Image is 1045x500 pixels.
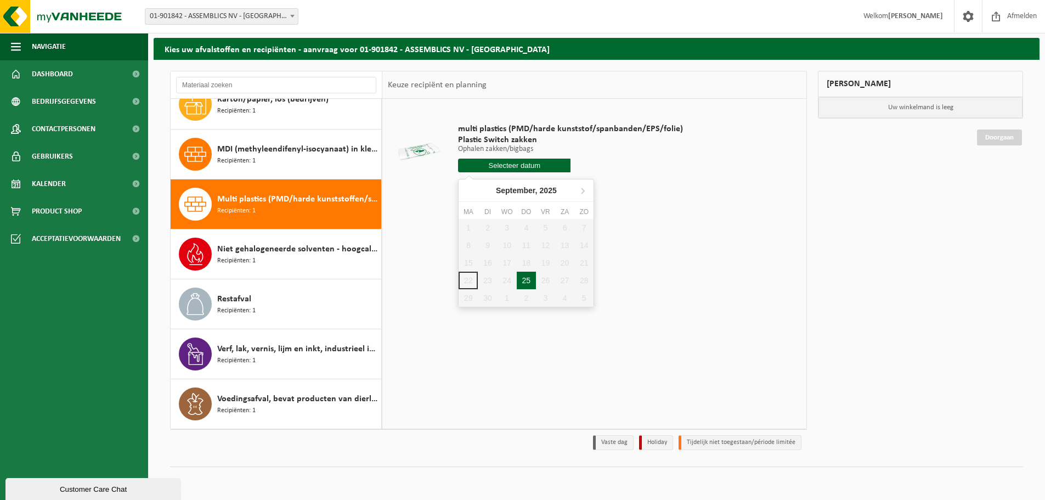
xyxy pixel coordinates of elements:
span: multi plastics (PMD/harde kunststof/spanbanden/EPS/folie) [458,123,683,134]
span: Multi plastics (PMD/harde kunststoffen/spanbanden/EPS/folie naturel/folie gemengd) [217,193,379,206]
span: MDI (methyleendifenyl-isocyanaat) in kleinverpakking [217,143,379,156]
span: Product Shop [32,198,82,225]
strong: [PERSON_NAME] [888,12,943,20]
span: Acceptatievoorwaarden [32,225,121,252]
div: zo [574,206,594,217]
span: Recipiënten: 1 [217,406,256,416]
span: Navigatie [32,33,66,60]
button: Restafval Recipiënten: 1 [171,279,382,329]
i: 2025 [540,187,557,194]
span: Kalender [32,170,66,198]
span: 01-901842 - ASSEMBLICS NV - HARELBEKE [145,9,298,24]
button: Karton/papier, los (bedrijven) Recipiënten: 1 [171,80,382,130]
div: wo [498,206,517,217]
span: Bedrijfsgegevens [32,88,96,115]
div: do [517,206,536,217]
div: September, [492,182,561,199]
span: Recipiënten: 1 [217,206,256,216]
button: Voedingsafval, bevat producten van dierlijke oorsprong, onverpakt, categorie 3 Recipiënten: 1 [171,379,382,429]
span: Niet gehalogeneerde solventen - hoogcalorisch in kleinverpakking [217,243,379,256]
span: Recipiënten: 1 [217,306,256,316]
span: Recipiënten: 1 [217,356,256,366]
p: Uw winkelmand is leeg [818,97,1023,118]
div: Keuze recipiënt en planning [382,71,492,99]
span: Recipiënten: 1 [217,256,256,266]
div: ma [459,206,478,217]
button: Multi plastics (PMD/harde kunststoffen/spanbanden/EPS/folie naturel/folie gemengd) Recipiënten: 1 [171,179,382,229]
span: Voedingsafval, bevat producten van dierlijke oorsprong, onverpakt, categorie 3 [217,392,379,406]
h2: Kies uw afvalstoffen en recipiënten - aanvraag voor 01-901842 - ASSEMBLICS NV - [GEOGRAPHIC_DATA] [154,38,1040,59]
span: Dashboard [32,60,73,88]
iframe: chat widget [5,476,183,500]
span: Recipiënten: 1 [217,156,256,166]
div: [PERSON_NAME] [818,71,1023,97]
span: Recipiënten: 1 [217,106,256,116]
div: za [555,206,574,217]
div: 25 [517,272,536,289]
div: vr [536,206,555,217]
span: Plastic Switch zakken [458,134,683,145]
span: 01-901842 - ASSEMBLICS NV - HARELBEKE [145,8,298,25]
p: Ophalen zakken/bigbags [458,145,683,153]
input: Selecteer datum [458,159,570,172]
span: Verf, lak, vernis, lijm en inkt, industrieel in kleinverpakking [217,342,379,356]
li: Holiday [639,435,673,450]
button: MDI (methyleendifenyl-isocyanaat) in kleinverpakking Recipiënten: 1 [171,130,382,179]
span: Restafval [217,293,251,306]
li: Tijdelijk niet toegestaan/période limitée [679,435,801,450]
div: 2 [517,289,536,307]
button: Verf, lak, vernis, lijm en inkt, industrieel in kleinverpakking Recipiënten: 1 [171,329,382,379]
span: Karton/papier, los (bedrijven) [217,93,329,106]
span: Contactpersonen [32,115,95,143]
li: Vaste dag [593,435,634,450]
span: Gebruikers [32,143,73,170]
button: Niet gehalogeneerde solventen - hoogcalorisch in kleinverpakking Recipiënten: 1 [171,229,382,279]
input: Materiaal zoeken [176,77,376,93]
div: di [478,206,497,217]
a: Doorgaan [977,130,1022,145]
